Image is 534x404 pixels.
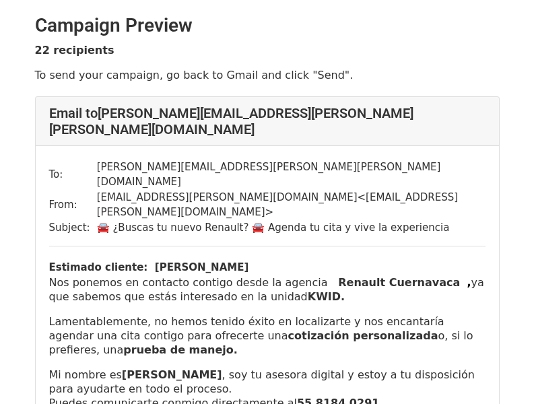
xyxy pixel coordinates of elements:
b: prueba de manejo. [123,343,238,356]
b: , [467,276,471,289]
b: KWID. [308,290,345,303]
b: Estimado cliente: [PERSON_NAME] [49,261,249,273]
b: cotización personalizada [288,329,438,342]
p: Lamentablemente, no hemos tenido éxito en localizarte y nos encantaría agendar una cita contigo p... [49,314,486,357]
td: Subject: [49,220,97,236]
b: Renault Cuernavaca [338,276,460,289]
h4: Email to [PERSON_NAME][EMAIL_ADDRESS][PERSON_NAME][PERSON_NAME][DOMAIN_NAME] [49,105,486,137]
strong: [PERSON_NAME] [122,368,222,381]
td: [EMAIL_ADDRESS][PERSON_NAME][DOMAIN_NAME] < [EMAIL_ADDRESS][PERSON_NAME][DOMAIN_NAME] > [97,190,486,220]
td: [PERSON_NAME][EMAIL_ADDRESS][PERSON_NAME][PERSON_NAME][DOMAIN_NAME] [97,160,486,190]
td: 🚘 ¿Buscas tu nuevo Renault? 🚘 Agenda tu cita y vive la experiencia [97,220,486,236]
td: From: [49,190,97,220]
p: To send your campaign, go back to Gmail and click "Send". [35,68,500,82]
h2: Campaign Preview [35,14,500,37]
td: To: [49,160,97,190]
p: Nos ponemos en contacto contigo desde la agencia ya que sabemos que estás interesado en la unidad [49,275,486,304]
strong: 22 recipients [35,44,114,57]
